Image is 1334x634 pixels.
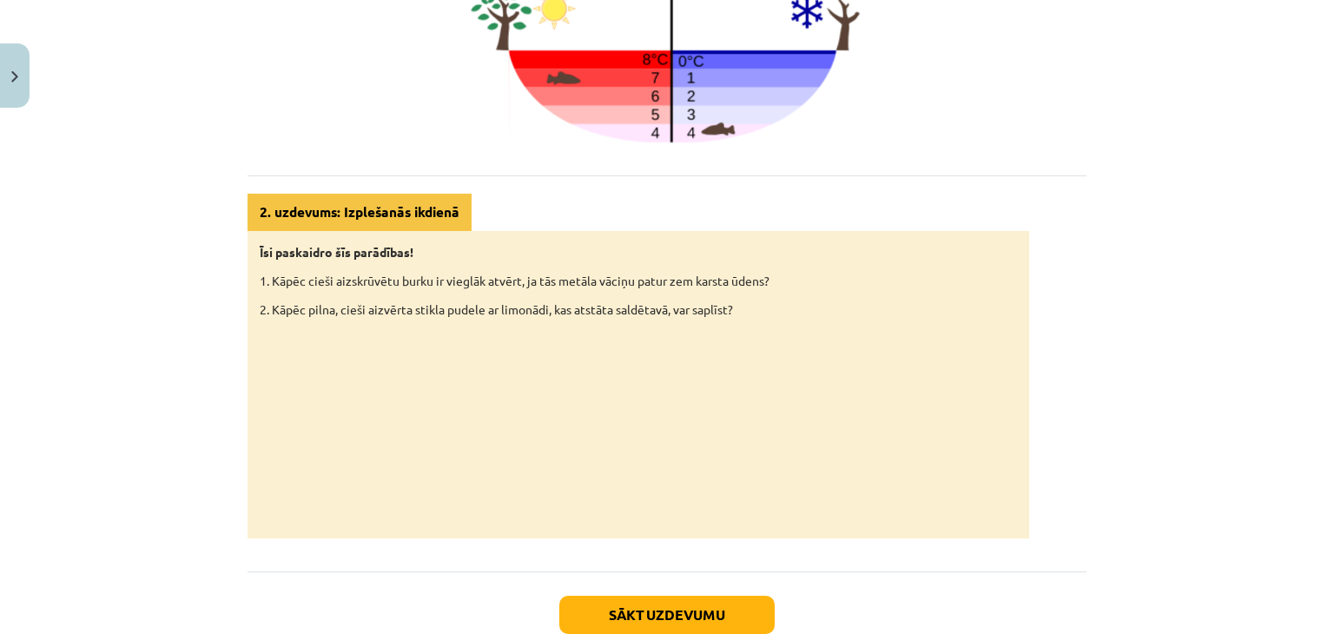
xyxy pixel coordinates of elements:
p: 1. Kāpēc cieši aizskrūvētu burku ir vieglāk atvērt, ja tās metāla vāciņu patur zem karsta ūdens? [260,272,1017,290]
strong: Īsi paskaidro šīs parādības! [260,244,413,260]
p: 2. Kāpēc pilna, cieši aizvērta stikla pudele ar limonādi, kas atstāta saldētavā, var saplīst? [260,300,1017,319]
img: icon-close-lesson-0947bae3869378f0d4975bcd49f059093ad1ed9edebbc8119c70593378902aed.svg [11,71,18,83]
button: Sākt uzdevumu [559,596,775,634]
iframe: 2. uzdevums [260,329,1017,512]
strong: 2. uzdevums: Izplešanās ikdienā [260,203,459,221]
